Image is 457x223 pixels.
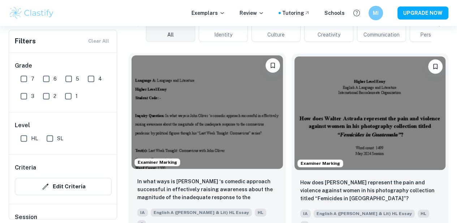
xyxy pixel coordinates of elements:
span: 5 [76,75,79,83]
span: 7 [31,75,34,83]
h6: Level [15,121,112,130]
p: How does Walter Astrada represent the pain and violence against women in his photography collecti... [300,179,440,202]
button: Help and Feedback [350,7,363,19]
span: All [167,31,174,39]
span: 1 [76,92,78,100]
span: 2 [53,92,56,100]
h6: Criteria [15,163,36,172]
button: MI [368,6,383,20]
span: Perspective [420,31,448,39]
span: English A ([PERSON_NAME] & Lit) HL Essay [151,209,252,216]
button: UPGRADE NOW [397,7,448,20]
span: Identity [214,31,232,39]
span: IA [137,209,148,216]
span: Examiner Marking [298,160,343,167]
span: 4 [98,75,102,83]
a: Tutoring [282,9,310,17]
h6: Grade [15,61,112,70]
span: 6 [53,75,57,83]
p: Exemplars [191,9,225,17]
span: Examiner Marking [135,159,180,166]
span: IA [300,210,311,218]
span: HL [418,210,429,218]
p: In what ways is John Oliver ‘s comedic approach successful in effectively raising awareness about... [137,177,277,202]
button: Bookmark [266,58,280,73]
span: HL [255,209,266,216]
span: Creativity [318,31,340,39]
img: English A (Lang & Lit) HL Essay IA example thumbnail: In what ways is John Oliver ‘s comedic a [132,55,283,169]
span: SL [57,134,63,142]
h6: MI [372,9,380,17]
img: Clastify logo [9,6,55,20]
span: Culture [267,31,285,39]
p: Review [240,9,264,17]
h6: Filters [15,36,36,46]
span: HL [31,134,38,142]
img: English A (Lang & Lit) HL Essay IA example thumbnail: How does Walter Astrada represent the pa [294,56,446,170]
button: Edit Criteria [15,178,112,195]
a: Schools [324,9,345,17]
span: Communication [363,31,400,39]
button: Bookmark [428,59,443,74]
span: 3 [31,92,34,100]
span: English A ([PERSON_NAME] & Lit) HL Essay [314,210,415,218]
